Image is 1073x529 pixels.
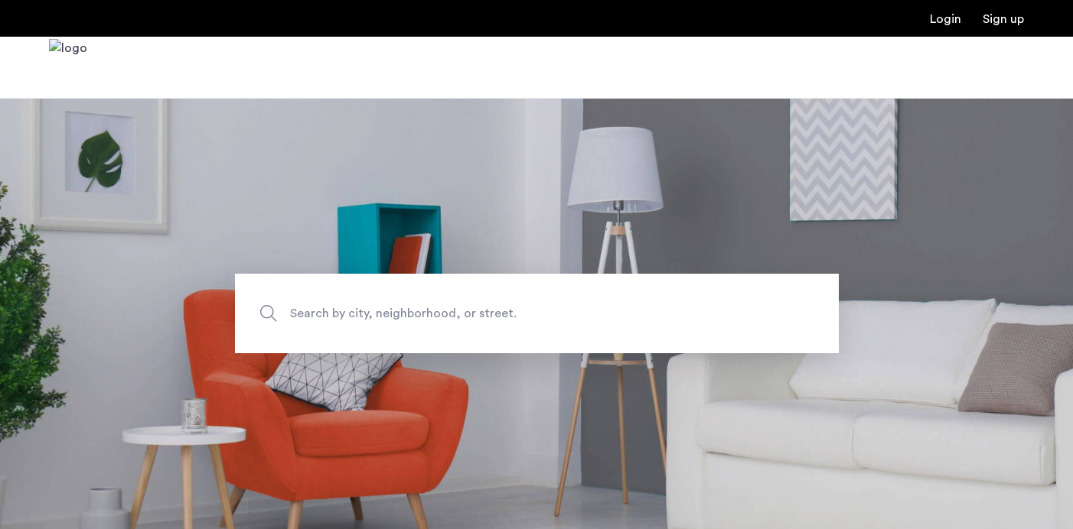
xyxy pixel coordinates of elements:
[49,39,87,96] img: logo
[983,13,1024,25] a: Registration
[290,303,713,324] span: Search by city, neighborhood, or street.
[49,39,87,96] a: Cazamio Logo
[930,13,961,25] a: Login
[235,274,839,353] input: Apartment Search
